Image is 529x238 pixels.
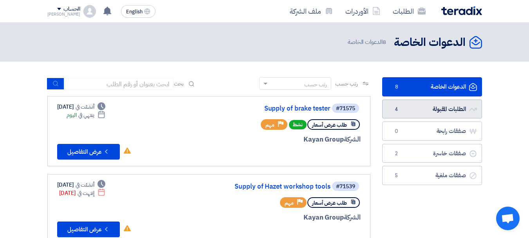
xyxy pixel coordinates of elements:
a: صفقات ملغية5 [382,166,482,185]
span: الدعوات الخاصة [348,38,388,47]
span: 4 [392,105,401,113]
span: طلب عرض أسعار [312,199,347,207]
div: #71575 [336,106,355,111]
img: profile_test.png [83,5,96,18]
div: رتب حسب [304,80,327,89]
div: #71539 [336,184,355,189]
div: اليوم [67,111,105,119]
span: 0 [392,127,401,135]
a: Supply of Hazet workshop tools [174,183,330,190]
img: Teradix logo [441,6,482,15]
span: أنشئت في [76,181,94,189]
button: عرض التفاصيل [57,144,120,160]
span: الشركة [344,134,361,144]
a: الأوردرات [339,2,386,20]
span: إنتهت في [78,189,94,197]
span: ينتهي في [78,111,94,119]
a: Supply of brake tester [174,105,330,112]
span: الشركة [344,213,361,222]
span: English [126,9,143,15]
a: الدعوات الخاصة8 [382,77,482,96]
span: نشط [289,120,307,129]
div: [DATE] [57,103,106,111]
a: صفقات رابحة0 [382,122,482,141]
a: الطلبات [386,2,432,20]
span: 8 [392,83,401,91]
span: 5 [392,172,401,180]
span: أنشئت في [76,103,94,111]
span: 8 [383,38,386,46]
span: بحث [174,80,184,88]
button: English [121,5,155,18]
span: مهم [265,121,274,129]
input: ابحث بعنوان أو رقم الطلب [64,78,174,90]
span: طلب عرض أسعار [312,121,347,129]
div: الحساب [63,6,80,13]
div: [DATE] [59,189,106,197]
button: عرض التفاصيل [57,222,120,237]
span: 2 [392,150,401,158]
div: [DATE] [57,181,106,189]
div: Kayan Group [172,213,361,223]
div: Kayan Group [172,134,361,145]
a: الطلبات المقبولة4 [382,100,482,119]
div: [PERSON_NAME] [47,12,81,16]
h2: الدعوات الخاصة [394,35,466,50]
a: ملف الشركة [283,2,339,20]
span: مهم [285,199,294,207]
span: رتب حسب [335,80,357,88]
a: صفقات خاسرة2 [382,144,482,163]
div: Open chat [496,207,520,230]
